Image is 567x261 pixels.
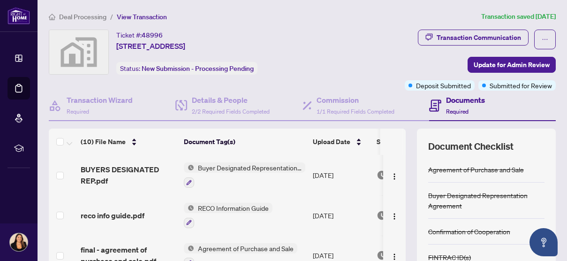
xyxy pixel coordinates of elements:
th: Status [373,129,453,155]
td: [DATE] [309,155,373,195]
span: Document Checklist [428,140,514,153]
span: Update for Admin Review [474,57,550,72]
span: View Transaction [117,13,167,21]
th: Document Tag(s) [180,129,309,155]
img: Status Icon [184,243,194,253]
img: Document Status [377,170,387,180]
div: Ticket #: [116,30,163,40]
button: Update for Admin Review [468,57,556,73]
div: Agreement of Purchase and Sale [428,164,524,175]
span: home [49,14,55,20]
img: logo [8,7,30,24]
li: / [110,11,113,22]
div: Buyer Designated Representation Agreement [428,190,544,211]
span: Agreement of Purchase and Sale [194,243,297,253]
img: svg%3e [49,30,108,74]
button: Status IconBuyer Designated Representation Agreement [184,162,305,188]
img: Logo [391,213,398,220]
img: Document Status [377,250,387,261]
span: Upload Date [313,137,350,147]
button: Transaction Communication [418,30,529,46]
button: Logo [387,208,402,223]
span: Required [67,108,89,115]
h4: Transaction Wizard [67,94,133,106]
button: Open asap [529,228,558,256]
img: Status Icon [184,203,194,213]
article: Transaction saved [DATE] [481,11,556,22]
span: BUYERS DESIGNATED REP.pdf [81,164,176,186]
button: Logo [387,168,402,183]
span: [STREET_ADDRESS] [116,40,185,52]
span: New Submission - Processing Pending [142,64,254,73]
span: 1/1 Required Fields Completed [317,108,394,115]
span: reco info guide.pdf [81,210,144,221]
span: (10) File Name [81,137,126,147]
div: Confirmation of Cooperation [428,226,510,237]
h4: Commission [317,94,394,106]
span: Required [446,108,469,115]
th: (10) File Name [77,129,180,155]
span: ellipsis [542,36,548,43]
span: Submitted for Review [490,80,552,91]
span: Deal Processing [59,13,106,21]
span: Deposit Submitted [416,80,471,91]
img: Logo [391,253,398,261]
div: Transaction Communication [437,30,521,45]
h4: Details & People [192,94,270,106]
th: Upload Date [309,129,373,155]
h4: Documents [446,94,485,106]
td: [DATE] [309,195,373,236]
img: Document Status [377,210,387,221]
button: Status IconRECO Information Guide [184,203,272,228]
div: Status: [116,62,257,75]
span: Status [377,137,396,147]
span: RECO Information Guide [194,203,272,213]
span: 2/2 Required Fields Completed [192,108,270,115]
img: Logo [391,173,398,180]
img: Profile Icon [10,233,28,251]
span: 48996 [142,31,163,39]
span: Buyer Designated Representation Agreement [194,162,305,173]
img: Status Icon [184,162,194,173]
